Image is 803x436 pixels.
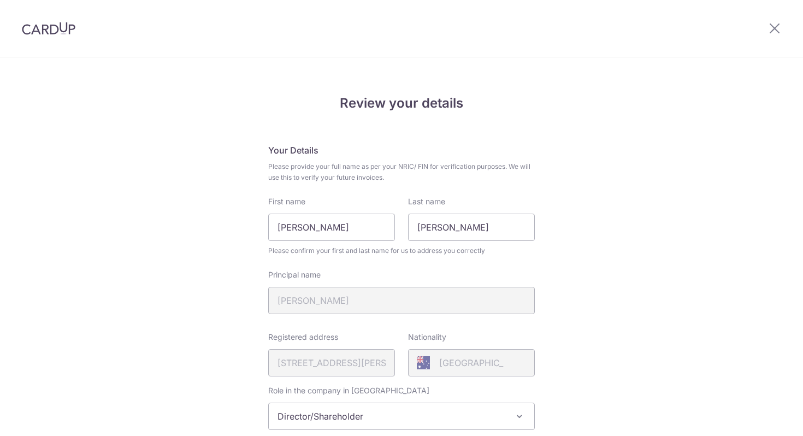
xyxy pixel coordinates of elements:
span: Please confirm your first and last name for us to address you correctly [268,245,535,256]
img: CardUp [22,22,75,35]
label: Principal name [268,269,321,280]
input: First Name [268,214,395,241]
input: Last name [408,214,535,241]
label: Last name [408,196,445,207]
span: Director/Shareholder [268,403,535,430]
span: Please provide your full name as per your NRIC/ FIN for verification purposes. We will use this t... [268,161,535,183]
h4: Review your details [268,93,535,113]
label: First name [268,196,305,207]
label: Registered address [268,332,338,343]
label: Nationality [408,332,446,343]
h5: Your Details [268,144,535,157]
label: Role in the company in [GEOGRAPHIC_DATA] [268,385,429,396]
span: Director/Shareholder [269,403,534,429]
